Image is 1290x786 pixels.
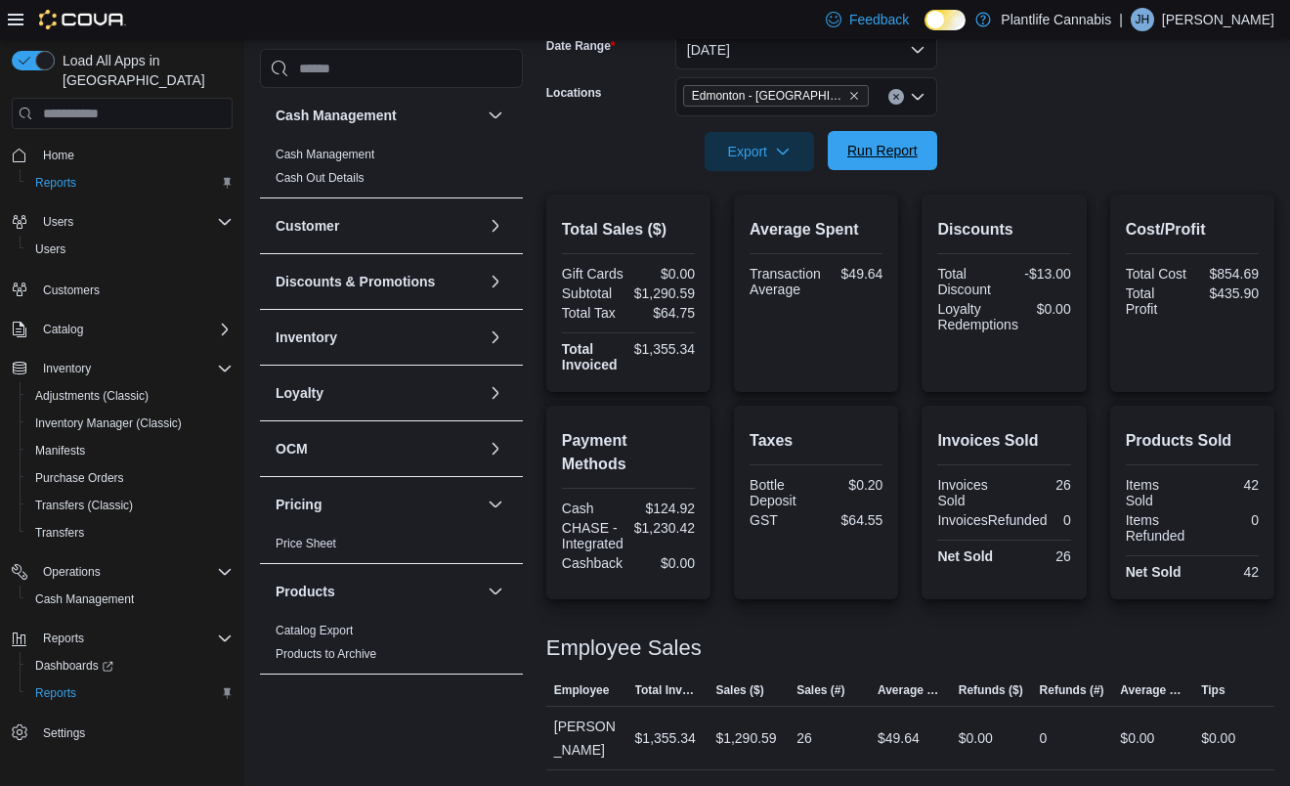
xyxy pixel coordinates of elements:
[276,171,365,185] a: Cash Out Details
[27,171,84,195] a: Reports
[1009,548,1071,564] div: 26
[828,131,937,170] button: Run Report
[546,707,627,769] div: [PERSON_NAME]
[937,548,993,564] strong: Net Sold
[562,341,618,372] strong: Total Invoiced
[937,266,1000,297] div: Total Discount
[27,466,233,490] span: Purchase Orders
[484,104,507,127] button: Cash Management
[35,658,113,674] span: Dashboards
[35,498,133,513] span: Transfers (Classic)
[878,726,920,750] div: $49.64
[910,89,925,105] button: Open list of options
[705,132,814,171] button: Export
[562,285,624,301] div: Subtotal
[55,51,233,90] span: Load All Apps in [GEOGRAPHIC_DATA]
[937,512,1047,528] div: InvoicesRefunded
[27,238,233,261] span: Users
[27,681,84,705] a: Reports
[562,555,624,571] div: Cashback
[632,520,695,536] div: $1,230.42
[484,326,507,349] button: Inventory
[27,521,233,545] span: Transfers
[878,682,943,698] span: Average Sale
[43,564,101,580] span: Operations
[35,241,65,257] span: Users
[276,272,480,291] button: Discounts & Promotions
[35,415,182,431] span: Inventory Manager (Classic)
[937,477,1000,508] div: Invoices Sold
[484,270,507,293] button: Discounts & Promotions
[562,218,695,241] h2: Total Sales ($)
[1126,512,1188,544] div: Items Refunded
[4,208,240,236] button: Users
[1009,266,1071,282] div: -$13.00
[796,726,812,750] div: 26
[20,652,240,679] a: Dashboards
[276,495,480,514] button: Pricing
[35,143,233,167] span: Home
[35,685,76,701] span: Reports
[276,147,374,162] span: Cash Management
[27,412,190,435] a: Inventory Manager (Classic)
[27,654,121,677] a: Dashboards
[1040,682,1104,698] span: Refunds (#)
[276,623,353,638] span: Catalog Export
[20,679,240,707] button: Reports
[849,10,909,29] span: Feedback
[484,214,507,238] button: Customer
[484,437,507,460] button: OCM
[562,520,624,551] div: CHASE - Integrated
[683,85,869,107] span: Edmonton - Jagare Ridge
[20,236,240,263] button: Users
[35,357,99,380] button: Inventory
[847,141,918,160] span: Run Report
[1126,218,1259,241] h2: Cost/Profit
[632,555,695,571] div: $0.00
[276,647,376,661] a: Products to Archive
[27,439,233,462] span: Manifests
[1126,564,1182,580] strong: Net Sold
[632,501,695,516] div: $124.92
[4,558,240,586] button: Operations
[715,682,763,698] span: Sales ($)
[43,361,91,376] span: Inventory
[276,537,336,550] a: Price Sheet
[959,682,1023,698] span: Refunds ($)
[1201,726,1235,750] div: $0.00
[35,560,233,584] span: Operations
[1126,477,1188,508] div: Items Sold
[35,525,84,541] span: Transfers
[20,437,240,464] button: Manifests
[959,726,993,750] div: $0.00
[35,720,233,745] span: Settings
[276,106,480,125] button: Cash Management
[276,582,335,601] h3: Products
[27,588,142,611] a: Cash Management
[1196,564,1259,580] div: 42
[276,148,374,161] a: Cash Management
[39,10,126,29] img: Cova
[35,560,108,584] button: Operations
[20,382,240,410] button: Adjustments (Classic)
[276,495,322,514] h3: Pricing
[848,90,860,102] button: Remove Edmonton - Jagare Ridge from selection in this group
[35,318,233,341] span: Catalog
[4,355,240,382] button: Inventory
[27,171,233,195] span: Reports
[27,412,233,435] span: Inventory Manager (Classic)
[1131,8,1154,31] div: Jadian Hawk
[27,439,93,462] a: Manifests
[43,631,84,646] span: Reports
[546,38,616,54] label: Date Range
[35,627,233,650] span: Reports
[937,218,1070,241] h2: Discounts
[35,279,107,302] a: Customers
[35,210,81,234] button: Users
[35,277,233,301] span: Customers
[276,582,480,601] button: Products
[43,214,73,230] span: Users
[546,636,702,660] h3: Employee Sales
[554,682,610,698] span: Employee
[35,721,93,745] a: Settings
